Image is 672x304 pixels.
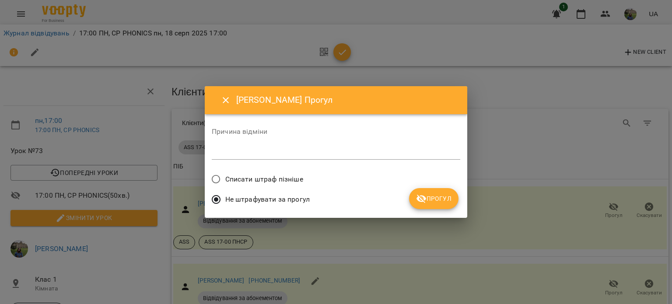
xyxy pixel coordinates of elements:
[212,128,460,135] label: Причина відміни
[409,188,458,209] button: Прогул
[236,93,457,107] h6: [PERSON_NAME] Прогул
[215,90,236,111] button: Close
[225,174,303,185] span: Списати штраф пізніше
[225,194,310,205] span: Не штрафувати за прогул
[416,193,451,204] span: Прогул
